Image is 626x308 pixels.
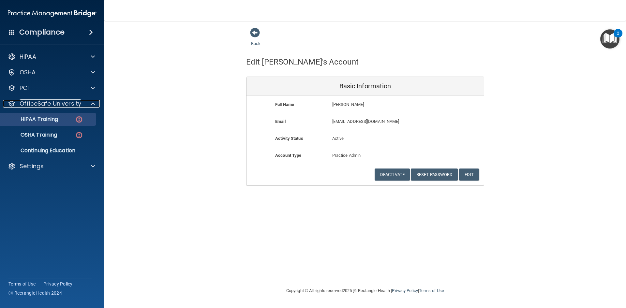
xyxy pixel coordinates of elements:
p: [PERSON_NAME] [332,101,436,109]
div: Basic Information [246,77,484,96]
p: OfficeSafe University [20,100,81,108]
p: PCI [20,84,29,92]
a: Privacy Policy [43,281,73,287]
a: Settings [8,162,95,170]
b: Full Name [275,102,294,107]
p: Continuing Education [4,147,93,154]
p: HIPAA Training [4,116,58,123]
a: HIPAA [8,53,95,61]
button: Edit [459,169,479,181]
img: danger-circle.6113f641.png [75,115,83,124]
a: Privacy Policy [392,288,418,293]
b: Activity Status [275,136,303,141]
h4: Edit [PERSON_NAME]'s Account [246,58,359,66]
div: Copyright © All rights reserved 2025 @ Rectangle Health | | [246,280,484,301]
button: Deactivate [375,169,410,181]
p: [EMAIL_ADDRESS][DOMAIN_NAME] [332,118,436,125]
a: OSHA [8,68,95,76]
p: Active [332,135,398,142]
p: OSHA Training [4,132,57,138]
a: PCI [8,84,95,92]
button: Reset Password [411,169,458,181]
span: Ⓒ Rectangle Health 2024 [8,290,62,296]
img: PMB logo [8,7,97,20]
img: danger-circle.6113f641.png [75,131,83,139]
a: Back [251,33,261,46]
a: Terms of Use [419,288,444,293]
p: OSHA [20,68,36,76]
iframe: Drift Widget Chat Controller [513,262,618,288]
p: Settings [20,162,44,170]
b: Email [275,119,286,124]
button: Open Resource Center, 2 new notifications [600,29,619,49]
b: Account Type [275,153,301,158]
a: Terms of Use [8,281,36,287]
div: 2 [617,33,619,42]
p: HIPAA [20,53,36,61]
p: Practice Admin [332,152,398,159]
h4: Compliance [19,28,65,37]
a: OfficeSafe University [8,100,95,108]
